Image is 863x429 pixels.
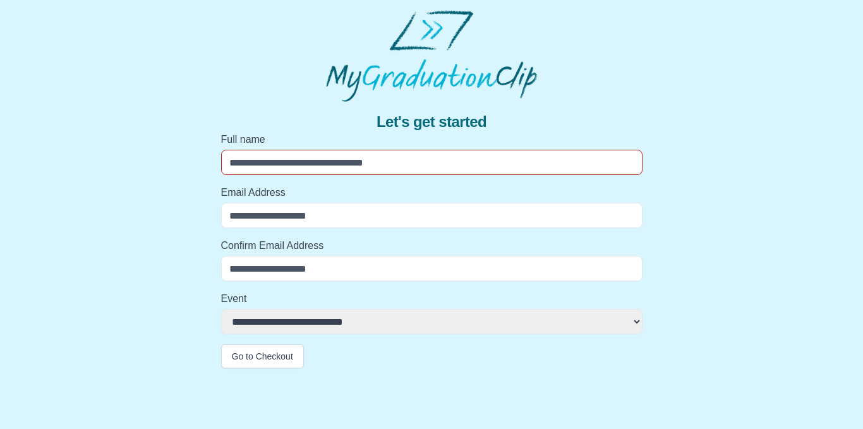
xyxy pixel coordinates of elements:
label: Email Address [221,185,643,200]
img: MyGraduationClip [326,10,537,102]
label: Confirm Email Address [221,238,643,253]
button: Go to Checkout [221,344,304,368]
span: Let's get started [377,112,486,132]
label: Event [221,291,643,306]
label: Full name [221,132,643,147]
